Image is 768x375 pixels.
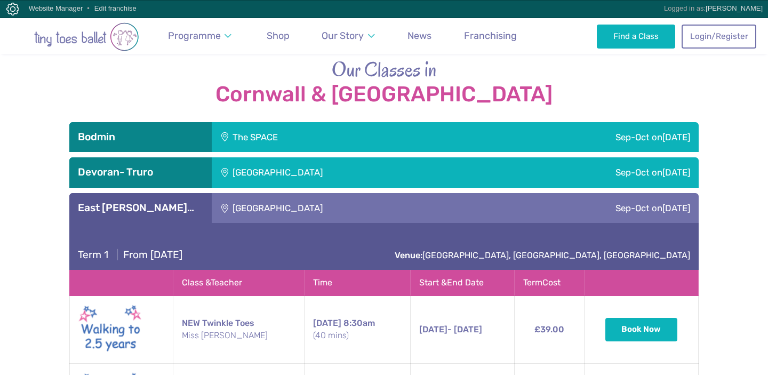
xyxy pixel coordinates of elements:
[322,30,364,41] span: Our Story
[29,4,83,12] a: Website Manager
[419,324,447,334] span: [DATE]
[403,24,436,48] a: News
[173,296,305,363] td: NEW Twinkle Toes
[419,324,482,334] span: - [DATE]
[662,132,690,142] span: [DATE]
[407,30,431,41] span: News
[111,249,123,261] span: |
[459,24,522,48] a: Franchising
[94,4,137,12] a: Edit franchise
[78,249,182,261] h4: From [DATE]
[706,4,763,12] a: [PERSON_NAME]
[662,203,690,213] span: [DATE]
[78,202,203,214] h3: East [PERSON_NAME]…
[487,193,699,223] div: Sep-Oct on
[597,25,675,48] a: Find a Class
[12,17,161,54] a: Go to home page
[464,30,517,41] span: Franchising
[212,122,430,152] div: The SPACE
[78,131,203,143] h3: Bodmin
[305,270,411,296] th: Time
[664,1,763,17] div: Logged in as:
[682,25,756,48] a: Login/Register
[168,30,221,41] span: Programme
[411,270,515,296] th: Start & End Date
[78,166,203,179] h3: Devoran- Truro
[395,250,690,260] a: Venue:[GEOGRAPHIC_DATA], [GEOGRAPHIC_DATA], [GEOGRAPHIC_DATA]
[6,3,19,15] img: Copper Bay Digital CMS
[515,296,585,363] td: £39.00
[78,302,142,357] img: Walking to Twinkle New (May 2025)
[78,249,108,261] span: Term 1
[605,318,678,341] button: Book Now
[662,167,690,178] span: [DATE]
[69,83,699,106] strong: Cornwall & [GEOGRAPHIC_DATA]
[173,270,305,296] th: Class & Teacher
[182,330,295,341] small: Miss [PERSON_NAME]
[212,157,487,187] div: [GEOGRAPHIC_DATA]
[163,24,237,48] a: Programme
[487,157,699,187] div: Sep-Oct on
[430,122,699,152] div: Sep-Oct on
[12,22,161,51] img: tiny toes ballet
[267,30,290,41] span: Shop
[332,55,437,83] span: Our Classes in
[262,24,294,48] a: Shop
[317,24,380,48] a: Our Story
[395,250,422,260] strong: Venue:
[313,330,402,341] small: (40 mins)
[313,318,341,328] span: [DATE]
[515,270,585,296] th: Term Cost
[305,296,411,363] td: 8:30am
[212,193,487,223] div: [GEOGRAPHIC_DATA]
